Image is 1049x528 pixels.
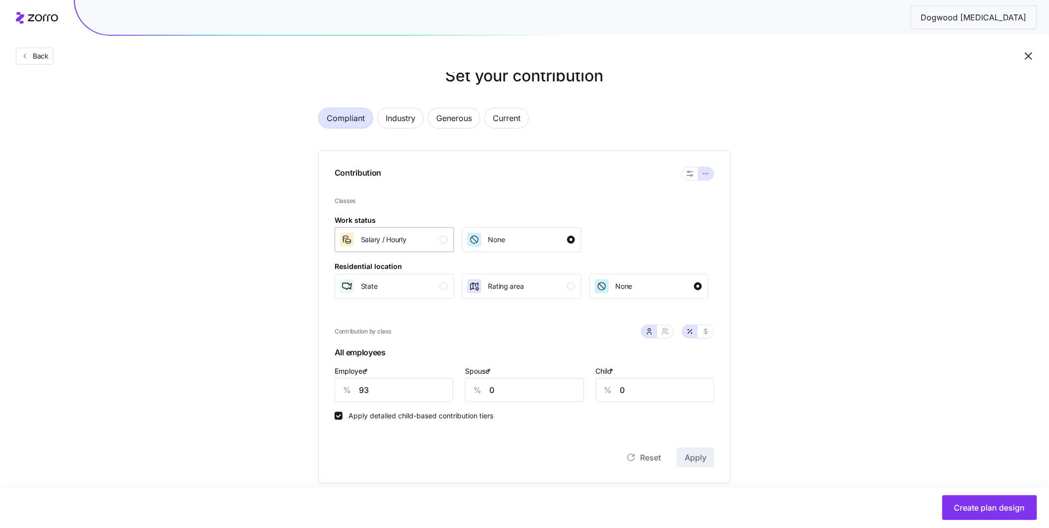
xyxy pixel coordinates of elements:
[279,64,770,88] h1: Set your contribution
[335,379,359,401] div: %
[335,344,714,365] span: All employees
[616,281,633,291] span: None
[327,108,365,128] span: Compliant
[488,281,524,291] span: Rating area
[16,48,54,65] button: Back
[318,108,373,129] button: Compliant
[361,281,378,291] span: State
[484,108,529,129] button: Current
[386,108,415,128] span: Industry
[493,108,521,128] span: Current
[335,167,381,181] span: Contribution
[377,108,424,129] button: Industry
[361,235,407,245] span: Salary / Hourly
[954,502,1025,514] span: Create plan design
[436,108,472,128] span: Generous
[335,366,370,377] label: Employee
[428,108,480,129] button: Generous
[942,495,1037,520] button: Create plan design
[685,452,706,463] span: Apply
[335,197,714,206] span: Classes
[335,327,391,336] span: Contribution by class
[488,235,505,245] span: None
[618,448,669,467] button: Reset
[335,261,402,272] div: Residential location
[343,412,493,420] label: Apply detailed child-based contribution tiers
[913,11,1035,24] span: Dogwood [MEDICAL_DATA]
[677,448,714,467] button: Apply
[335,215,376,226] div: Work status
[465,366,493,377] label: Spouse
[466,379,489,401] div: %
[29,51,49,61] span: Back
[640,452,661,463] span: Reset
[596,366,616,377] label: Child
[596,379,620,401] div: %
